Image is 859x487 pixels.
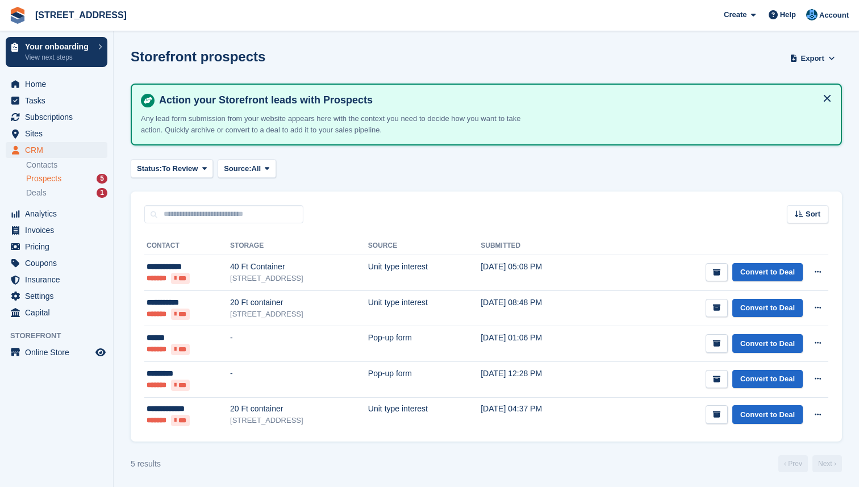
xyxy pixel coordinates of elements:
a: menu [6,222,107,238]
a: menu [6,288,107,304]
a: menu [6,206,107,222]
td: Unit type interest [368,397,481,432]
span: Subscriptions [25,109,93,125]
span: Online Store [25,344,93,360]
div: 5 results [131,458,161,470]
span: All [252,163,261,174]
th: Contact [144,237,230,255]
a: Convert to Deal [732,299,803,318]
span: Storefront [10,330,113,342]
a: [STREET_ADDRESS] [31,6,131,24]
span: Capital [25,305,93,320]
div: [STREET_ADDRESS] [230,273,368,284]
a: Convert to Deal [732,405,803,424]
td: [DATE] 12:28 PM [481,361,597,397]
a: menu [6,76,107,92]
td: Unit type interest [368,255,481,291]
nav: Page [776,455,844,472]
span: To Review [162,163,198,174]
a: menu [6,93,107,109]
div: 1 [97,188,107,198]
a: menu [6,272,107,288]
a: Next [812,455,842,472]
span: Invoices [25,222,93,238]
td: [DATE] 04:37 PM [481,397,597,432]
a: Convert to Deal [732,263,803,282]
a: menu [6,255,107,271]
span: Status: [137,163,162,174]
span: Analytics [25,206,93,222]
div: 5 [97,174,107,184]
span: Pricing [25,239,93,255]
a: menu [6,142,107,158]
div: [STREET_ADDRESS] [230,415,368,426]
th: Submitted [481,237,597,255]
span: Source: [224,163,251,174]
span: Home [25,76,93,92]
span: Export [801,53,824,64]
a: Deals 1 [26,187,107,199]
span: CRM [25,142,93,158]
a: Contacts [26,160,107,170]
a: Preview store [94,346,107,359]
a: menu [6,344,107,360]
td: Pop-up form [368,326,481,362]
a: menu [6,239,107,255]
div: [STREET_ADDRESS] [230,309,368,320]
td: [DATE] 05:08 PM [481,255,597,291]
div: 40 Ft Container [230,261,368,273]
img: stora-icon-8386f47178a22dfd0bd8f6a31ec36ba5ce8667c1dd55bd0f319d3a0aa187defe.svg [9,7,26,24]
td: Unit type interest [368,290,481,326]
span: Deals [26,188,47,198]
button: Source: All [218,159,276,178]
span: Settings [25,288,93,304]
h1: Storefront prospects [131,49,265,64]
td: Pop-up form [368,361,481,397]
a: Previous [778,455,808,472]
span: Account [819,10,849,21]
p: Your onboarding [25,43,93,51]
div: 20 Ft container [230,403,368,415]
th: Source [368,237,481,255]
span: Insurance [25,272,93,288]
span: Sites [25,126,93,141]
span: Create [724,9,747,20]
a: Convert to Deal [732,370,803,389]
h4: Action your Storefront leads with Prospects [155,94,832,107]
td: - [230,361,368,397]
span: Prospects [26,173,61,184]
td: [DATE] 01:06 PM [481,326,597,362]
span: Coupons [25,255,93,271]
td: - [230,326,368,362]
a: menu [6,305,107,320]
a: Your onboarding View next steps [6,37,107,67]
span: Sort [806,209,820,220]
td: [DATE] 08:48 PM [481,290,597,326]
a: menu [6,109,107,125]
img: Matt Nicoll-Jones [806,9,818,20]
a: Prospects 5 [26,173,107,185]
div: 20 Ft container [230,297,368,309]
a: menu [6,126,107,141]
p: Any lead form submission from your website appears here with the context you need to decide how y... [141,113,539,135]
span: Help [780,9,796,20]
button: Export [787,49,837,68]
a: Convert to Deal [732,334,803,353]
span: Tasks [25,93,93,109]
p: View next steps [25,52,93,63]
button: Status: To Review [131,159,213,178]
th: Storage [230,237,368,255]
